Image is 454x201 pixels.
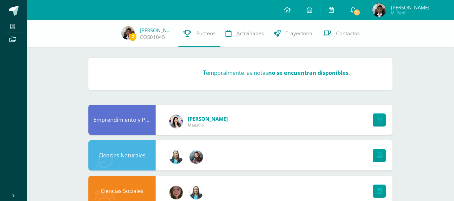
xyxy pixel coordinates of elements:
h3: Temporalmente las notas . [203,69,350,77]
span: Actividades [237,30,264,37]
a: COS01045 [140,34,165,41]
strong: no se encuentran disponibles [268,69,348,77]
span: [PERSON_NAME] [391,4,429,11]
span: 2 [129,33,136,41]
span: 1 [353,9,361,16]
img: 6668c7f582a6fcc1ecfec525c3b26814.png [121,26,135,40]
a: Contactos [318,20,365,47]
a: Punteos [178,20,220,47]
a: [PERSON_NAME] [188,115,228,122]
a: Trayectoria [269,20,318,47]
span: Punteos [196,30,215,37]
span: Trayectoria [286,30,313,37]
div: Emprendimiento y Productividad [88,105,156,135]
span: Mi Perfil [391,10,429,16]
a: Actividades [220,20,269,47]
img: d92453980a0c17c7f1405f738076ad71.png [190,150,203,164]
span: Contactos [336,30,360,37]
img: b90181085311acfc4af352b3eb5c8d13.png [169,115,183,128]
div: Ciencias Naturales [88,140,156,170]
img: 49168807a2b8cca0ef2119beca2bd5ad.png [169,150,183,164]
img: 76ba8faa5d35b300633ec217a03f91ef.png [169,186,183,199]
span: Maestro [188,122,228,128]
img: 6668c7f582a6fcc1ecfec525c3b26814.png [372,3,386,17]
img: 49168807a2b8cca0ef2119beca2bd5ad.png [190,186,203,199]
a: [PERSON_NAME] [140,27,173,34]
